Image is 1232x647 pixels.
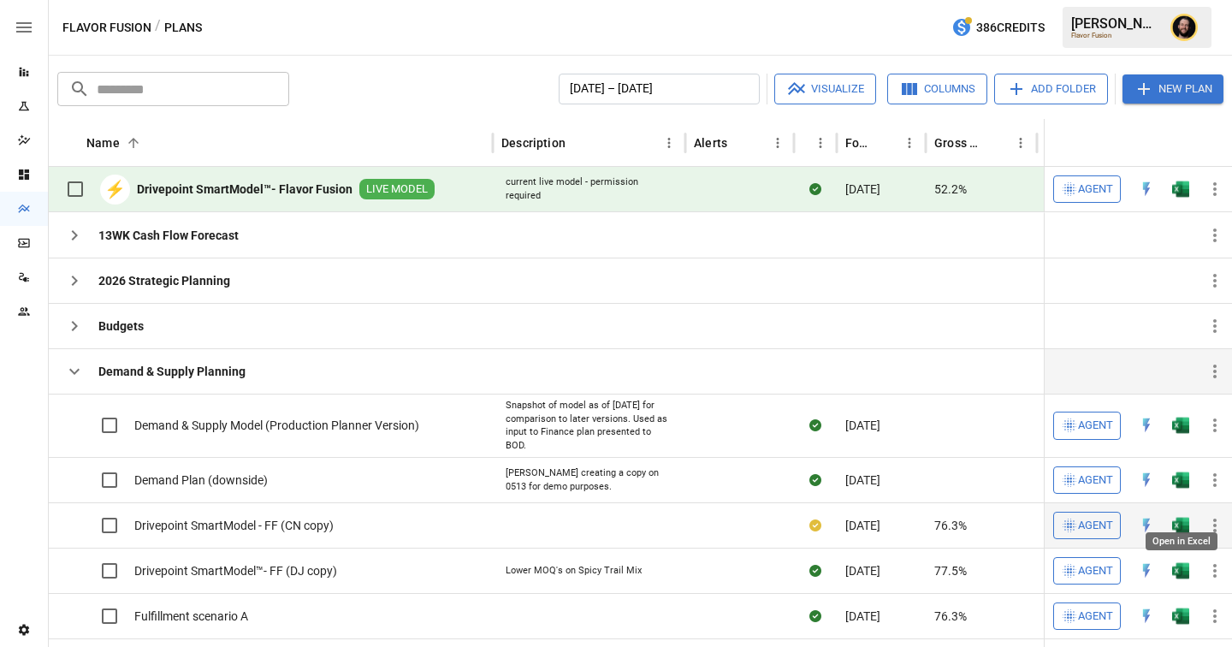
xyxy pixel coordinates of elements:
[1078,471,1113,490] span: Agent
[98,272,230,289] b: 2026 Strategic Planning
[1071,15,1160,32] div: [PERSON_NAME]
[506,564,642,578] div: Lower MOQ's on Spicy Trail Mix
[887,74,987,104] button: Columns
[809,562,821,579] div: Sync complete
[795,131,819,155] button: Sort
[100,175,130,205] div: ⚡
[934,517,967,534] span: 76.3%
[134,472,268,489] span: Demand Plan (downside)
[1138,562,1155,579] img: quick-edit-flash.b8aec18c.svg
[809,517,821,534] div: Your plan has changes in Excel that are not reflected in the Drivepoint Data Warehouse, select "S...
[559,74,760,104] button: [DATE] – [DATE]
[98,318,144,335] b: Budgets
[809,181,821,198] div: Sync complete
[845,136,872,150] div: Forecast start
[1053,175,1121,203] button: Agent
[1138,517,1155,534] div: Open in Quick Edit
[506,399,672,453] div: Snapshot of model as of [DATE] for comparison to later versions. Used as input to Finance plan pr...
[134,562,337,579] span: Drivepoint SmartModel™- FF (DJ copy)
[1172,472,1189,489] img: g5qfjXmAAAAABJRU5ErkJggg==
[1172,562,1189,579] div: Open in Excel
[657,131,681,155] button: Description column menu
[934,608,967,625] span: 76.3%
[1138,608,1155,625] div: Open in Quick Edit
[1138,608,1155,625] img: quick-edit-flash.b8aec18c.svg
[1138,181,1155,198] div: Open in Quick Edit
[62,17,151,39] button: Flavor Fusion
[934,181,967,198] span: 52.2%
[1172,181,1189,198] div: Open in Excel
[809,608,821,625] div: Sync complete
[1009,131,1033,155] button: Gross Margin column menu
[1146,532,1217,550] div: Open in Excel
[985,131,1009,155] button: Sort
[1172,608,1189,625] img: g5qfjXmAAAAABJRU5ErkJggg==
[134,517,334,534] span: Drivepoint SmartModel - FF (CN copy)
[1053,602,1121,630] button: Agent
[1053,412,1121,439] button: Agent
[808,131,832,155] button: Status column menu
[934,562,967,579] span: 77.5%
[1138,517,1155,534] img: quick-edit-flash.b8aec18c.svg
[1208,131,1232,155] button: Sort
[774,74,876,104] button: Visualize
[1172,517,1189,534] div: Open in Excel
[121,131,145,155] button: Sort
[1138,472,1155,489] div: Open in Quick Edit
[567,131,591,155] button: Sort
[134,608,248,625] span: Fulfillment scenario A
[1071,32,1160,39] div: Flavor Fusion
[934,136,983,150] div: Gross Margin
[98,363,246,380] b: Demand & Supply Planning
[1078,607,1113,626] span: Agent
[1053,512,1121,539] button: Agent
[1172,417,1189,434] img: g5qfjXmAAAAABJRU5ErkJggg==
[837,457,926,502] div: [DATE]
[1078,516,1113,536] span: Agent
[1138,417,1155,434] img: quick-edit-flash.b8aec18c.svg
[837,394,926,457] div: [DATE]
[1138,472,1155,489] img: quick-edit-flash.b8aec18c.svg
[766,131,790,155] button: Alerts column menu
[98,227,239,244] b: 13WK Cash Flow Forecast
[1172,181,1189,198] img: g5qfjXmAAAAABJRU5ErkJggg==
[1170,14,1198,41] img: Ciaran Nugent
[359,181,435,198] span: LIVE MODEL
[945,12,1051,44] button: 386Credits
[1172,417,1189,434] div: Open in Excel
[976,17,1045,39] span: 386 Credits
[1078,180,1113,199] span: Agent
[1053,557,1121,585] button: Agent
[874,131,897,155] button: Sort
[134,417,419,434] span: Demand & Supply Model (Production Planner Version)
[809,472,821,489] div: Sync complete
[1138,562,1155,579] div: Open in Quick Edit
[501,136,566,150] div: Description
[506,175,672,202] div: current live model - permission required
[897,131,921,155] button: Forecast start column menu
[837,548,926,593] div: [DATE]
[1172,517,1189,534] img: g5qfjXmAAAAABJRU5ErkJggg==
[809,417,821,434] div: Sync complete
[1122,74,1223,104] button: New Plan
[837,502,926,548] div: [DATE]
[1172,472,1189,489] div: Open in Excel
[155,17,161,39] div: /
[694,136,727,150] div: Alerts
[137,181,352,198] b: Drivepoint SmartModel™- Flavor Fusion
[1138,181,1155,198] img: quick-edit-flash.b8aec18c.svg
[506,466,672,493] div: [PERSON_NAME] creating a copy on 0513 for demo purposes.
[1078,416,1113,436] span: Agent
[837,593,926,638] div: [DATE]
[86,136,120,150] div: Name
[729,131,753,155] button: Sort
[1138,417,1155,434] div: Open in Quick Edit
[1160,3,1208,51] button: Ciaran Nugent
[994,74,1108,104] button: Add Folder
[837,167,926,212] div: [DATE]
[1172,562,1189,579] img: g5qfjXmAAAAABJRU5ErkJggg==
[1053,466,1121,494] button: Agent
[1078,561,1113,581] span: Agent
[1172,608,1189,625] div: Open in Excel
